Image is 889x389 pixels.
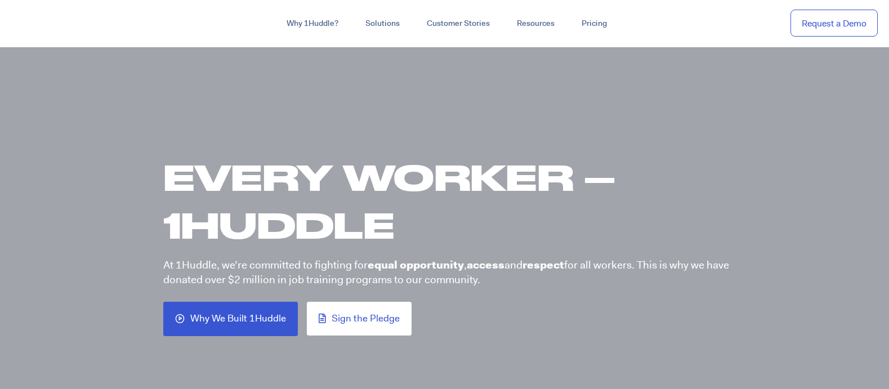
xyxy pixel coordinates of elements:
h1: Every worker – 1Huddle [163,153,738,249]
a: Resources [503,14,568,34]
a: Sign the Pledge [307,302,412,336]
a: Customer Stories [413,14,503,34]
img: ... [11,12,92,34]
a: Why 1Huddle? [273,14,352,34]
strong: access [467,258,504,272]
a: Why We Built 1Huddle [163,302,298,336]
strong: equal opportunity [368,258,464,272]
a: Request a Demo [790,10,878,37]
a: Pricing [568,14,620,34]
span: Sign the Pledge [332,314,400,324]
strong: respect [522,258,564,272]
span: Why We Built 1Huddle [190,314,286,324]
p: At 1Huddle, we’re committed to fighting for , and for all workers. This is why we have donated ov... [163,258,729,288]
a: Solutions [352,14,413,34]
